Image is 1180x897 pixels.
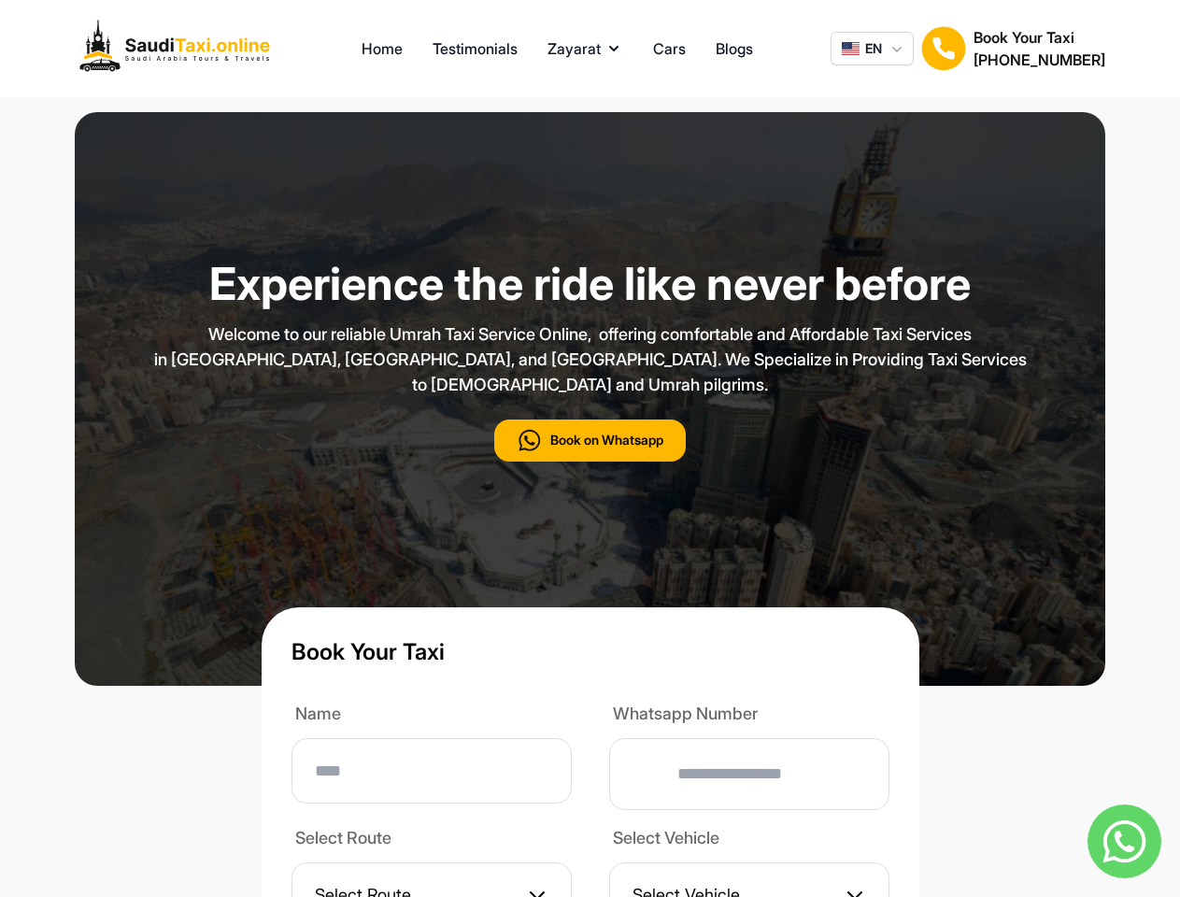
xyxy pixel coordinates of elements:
button: EN [831,32,914,65]
a: Home [362,37,403,60]
button: Zayarat [547,37,623,60]
div: Book Your Taxi [974,26,1105,71]
p: Welcome to our reliable Umrah Taxi Service Online, offering comfortable and Affordable Taxi Servi... [123,321,1058,397]
label: Whatsapp Number [609,701,889,731]
h1: Book Your Taxi [974,26,1105,49]
img: call [517,427,543,454]
h1: Experience the ride like never before [123,262,1058,306]
label: Select Vehicle [609,825,889,855]
h1: Book Your Taxi [291,637,889,667]
img: Logo [75,15,284,82]
img: whatsapp [1088,804,1161,878]
label: Select Route [291,825,572,855]
h2: [PHONE_NUMBER] [974,49,1105,71]
img: Book Your Taxi [921,26,966,71]
span: EN [865,39,882,58]
a: Cars [653,37,686,60]
button: Book on Whatsapp [494,420,686,462]
a: Testimonials [433,37,518,60]
label: Name [291,701,572,731]
a: Blogs [716,37,753,60]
